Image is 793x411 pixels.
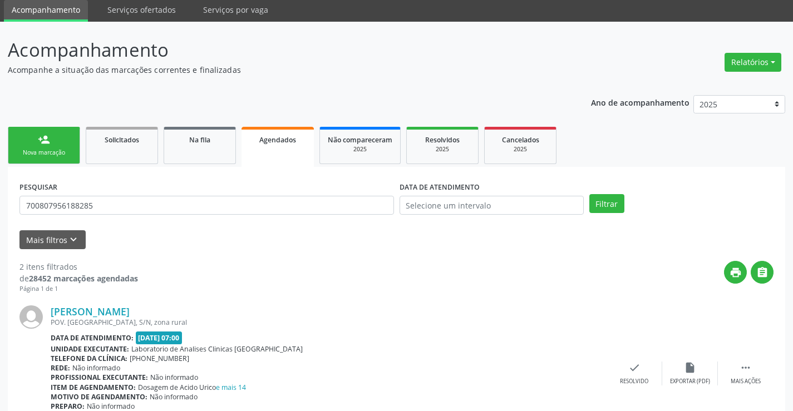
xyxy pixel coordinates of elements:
[400,179,480,196] label: DATA DE ATENDIMENTO
[628,362,641,374] i: check
[51,383,136,392] b: Item de agendamento:
[51,363,70,373] b: Rede:
[8,64,552,76] p: Acompanhe a situação das marcações correntes e finalizadas
[589,194,624,213] button: Filtrar
[51,318,607,327] div: POV. [GEOGRAPHIC_DATA], S/N, zona rural
[425,135,460,145] span: Resolvidos
[51,402,85,411] b: Preparo:
[136,331,183,344] span: [DATE] 07:00
[19,179,57,196] label: PESQUISAR
[259,135,296,145] span: Agendados
[328,135,392,145] span: Não compareceram
[19,196,394,215] input: Nome, CNS
[502,135,539,145] span: Cancelados
[730,266,742,279] i: print
[756,266,769,279] i: 
[51,305,130,318] a: [PERSON_NAME]
[731,378,761,385] div: Mais ações
[130,354,189,363] span: [PHONE_NUMBER]
[751,261,774,284] button: 
[19,230,86,250] button: Mais filtroskeyboard_arrow_down
[19,305,43,329] img: img
[51,344,129,354] b: Unidade executante:
[72,363,120,373] span: Não informado
[67,234,80,246] i: keyboard_arrow_down
[620,378,648,385] div: Resolvido
[150,392,198,402] span: Não informado
[105,135,139,145] span: Solicitados
[740,362,752,374] i: 
[51,354,127,363] b: Telefone da clínica:
[138,383,246,392] span: Dosagem de Acido Urico
[51,373,148,382] b: Profissional executante:
[51,392,147,402] b: Motivo de agendamento:
[87,402,135,411] span: Não informado
[8,36,552,64] p: Acompanhamento
[19,273,138,284] div: de
[684,362,696,374] i: insert_drive_file
[724,261,747,284] button: print
[400,196,584,215] input: Selecione um intervalo
[591,95,689,109] p: Ano de acompanhamento
[189,135,210,145] span: Na fila
[19,284,138,294] div: Página 1 de 1
[51,333,134,343] b: Data de atendimento:
[150,373,198,382] span: Não informado
[16,148,72,157] div: Nova marcação
[38,133,50,146] div: person_add
[415,145,470,153] div: 2025
[492,145,548,153] div: 2025
[216,383,246,392] a: e mais 14
[725,53,781,72] button: Relatórios
[29,273,138,284] strong: 28452 marcações agendadas
[670,378,710,385] div: Exportar (PDF)
[328,145,392,153] div: 2025
[131,344,303,354] span: Laboratorio de Analises Clinicas [GEOGRAPHIC_DATA]
[19,261,138,273] div: 2 itens filtrados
